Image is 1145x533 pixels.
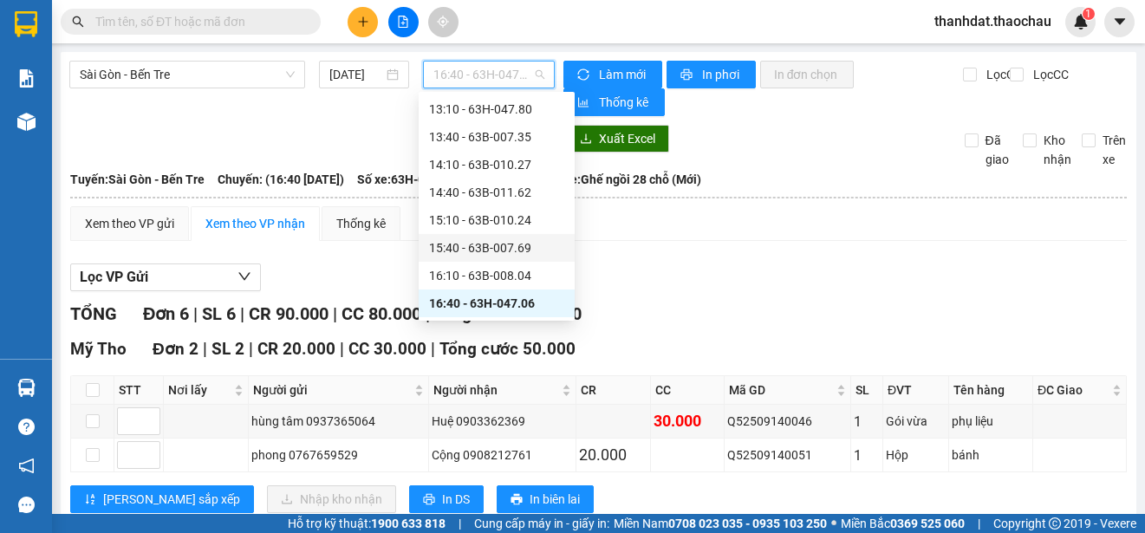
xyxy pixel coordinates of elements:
span: Đã giao [979,131,1016,169]
span: In biên lai [530,490,580,509]
button: bar-chartThống kê [563,88,665,116]
td: Q52509140046 [725,405,850,439]
div: Gói vừa [886,412,946,431]
span: 1 [248,120,257,139]
span: 16:40 - 63H-047.06 [433,62,544,88]
span: aim [437,16,449,28]
span: printer [423,493,435,507]
span: Lọc VP Gửi [80,266,148,288]
span: printer [511,493,523,507]
span: Đơn 2 [153,339,198,359]
span: download [580,133,592,146]
div: 13:10 - 63H-047.80 [429,100,564,119]
div: 20.000 [579,443,647,467]
span: Thống kê [599,93,651,112]
button: In đơn chọn [760,61,855,88]
button: Lọc VP Gửi [70,263,261,291]
span: Người gửi [253,380,411,400]
sup: 1 [1083,8,1095,20]
span: Miền Bắc [841,514,965,533]
span: | [203,339,207,359]
span: ĐC Giao [1038,380,1109,400]
div: Thống kê [336,214,386,233]
span: 30.000 [155,88,198,104]
th: CR [576,376,651,405]
span: Khánh [134,37,174,54]
p: Gửi từ: [7,18,132,35]
div: phụ liệu [952,412,1030,431]
span: CC 30.000 [348,339,426,359]
input: 14/09/2025 [329,65,383,84]
span: Tổng cước 50.000 [439,339,576,359]
div: Hộp [886,445,946,465]
div: 16:40 - 63H-047.06 [429,294,564,313]
p: Nhận: [134,18,257,35]
span: | [333,303,337,324]
span: | [240,303,244,324]
span: Xuất Excel [599,129,655,148]
button: downloadXuất Excel [566,125,669,153]
span: file-add [397,16,409,28]
span: Lọc CR [979,65,1025,84]
div: Xem theo VP gửi [85,214,174,233]
span: Quận 5 [171,18,215,35]
span: message [18,497,35,513]
span: printer [680,68,695,82]
button: printerIn DS [409,485,484,513]
span: [PERSON_NAME] sắp xếp [103,490,240,509]
div: Xem theo VP nhận [205,214,305,233]
input: Tìm tên, số ĐT hoặc mã đơn [95,12,300,31]
strong: 1900 633 818 [371,517,446,530]
td: CR: [6,85,133,107]
span: TỔNG [70,303,117,324]
span: SL 6 [202,303,236,324]
span: 0916006563 [134,56,212,73]
span: 1 - Thùng xốp (đồ lạnh) [7,113,114,146]
span: Mã GD [729,380,832,400]
span: copyright [1049,517,1061,530]
span: | [459,514,461,533]
span: down [237,270,251,283]
div: 13:40 - 63B-007.35 [429,127,564,146]
strong: 0708 023 035 - 0935 103 250 [668,517,827,530]
div: 30.000 [654,409,722,433]
div: Huệ 0903362369 [432,412,573,431]
div: 16:10 - 63B-008.04 [429,266,564,285]
div: 1 [854,445,880,466]
button: sort-ascending[PERSON_NAME] sắp xếp [70,485,254,513]
span: bar-chart [577,96,592,110]
span: Chuyến: (16:40 [DATE]) [218,170,344,189]
div: 15:10 - 63B-010.24 [429,211,564,230]
span: notification [18,458,35,474]
div: Cộng 0908212761 [432,445,573,465]
span: sync [577,68,592,82]
img: solution-icon [17,69,36,88]
span: Nơi lấy [168,380,231,400]
div: phong 0767659529 [251,445,426,465]
th: STT [114,376,164,405]
div: 1 [854,411,880,432]
span: CR 20.000 [257,339,335,359]
span: Mỹ Tho [70,339,127,359]
span: 0919777461 [7,56,85,73]
div: 14:40 - 63B-011.62 [429,183,564,202]
span: | [249,339,253,359]
span: Trúc Mai [7,37,62,54]
div: hùng tâm 0937365064 [251,412,426,431]
th: CC [651,376,725,405]
span: SL: [228,121,248,138]
button: caret-down [1104,7,1135,37]
span: Hỗ trợ kỹ thuật: [288,514,446,533]
span: CR 90.000 [249,303,329,324]
span: caret-down [1112,14,1128,29]
span: thanhdat.thaochau [921,10,1065,32]
td: CC: [133,85,258,107]
strong: 0369 525 060 [890,517,965,530]
span: Loại xe: Ghế ngồi 28 chỗ (Mới) [537,170,701,189]
button: printerIn phơi [667,61,756,88]
span: CC 80.000 [342,303,421,324]
span: | [193,303,198,324]
span: | [978,514,980,533]
div: 15:40 - 63B-007.69 [429,238,564,257]
th: SL [851,376,883,405]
